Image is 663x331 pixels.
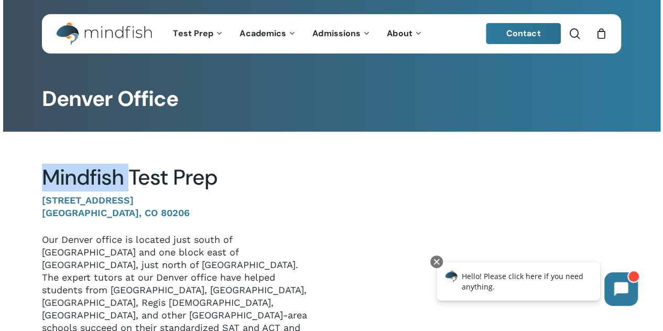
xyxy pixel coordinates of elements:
[506,28,541,39] span: Contact
[42,207,190,218] strong: [GEOGRAPHIC_DATA], CO 80206
[240,28,286,39] span: Academics
[486,23,561,44] a: Contact
[312,28,361,39] span: Admissions
[42,14,621,54] header: Main Menu
[232,29,305,38] a: Academics
[42,87,621,112] h1: Denver Office
[595,28,607,39] a: Cart
[165,14,430,54] nav: Main Menu
[305,29,379,38] a: Admissions
[387,28,412,39] span: About
[165,29,232,38] a: Test Prep
[42,165,316,190] h2: Mindfish Test Prep
[379,29,431,38] a: About
[173,28,213,39] span: Test Prep
[42,195,134,206] strong: [STREET_ADDRESS]
[426,253,648,316] iframe: Chatbot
